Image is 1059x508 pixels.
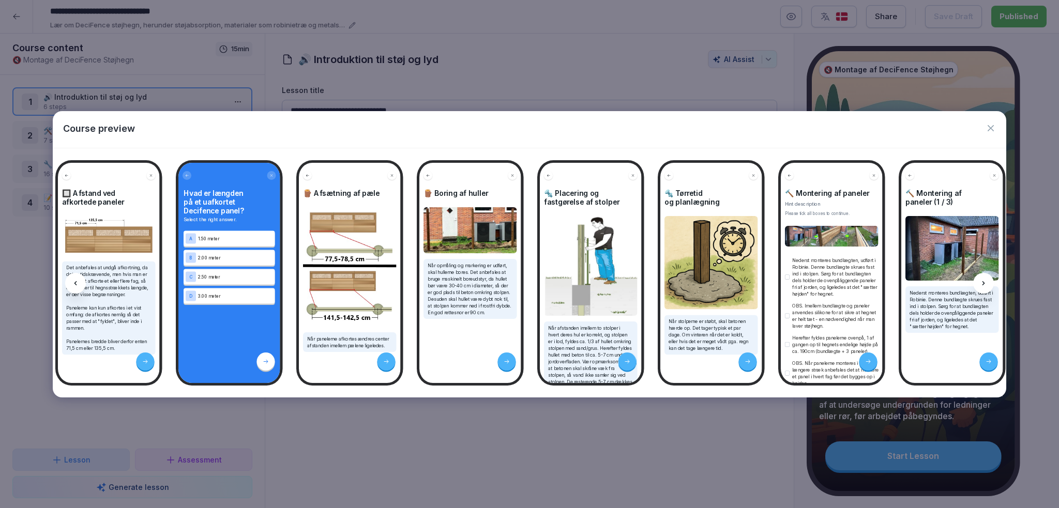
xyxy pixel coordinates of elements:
p: Course preview [63,121,135,135]
h4: 🔲 Afstand ved afkortede paneler [62,189,156,206]
p: A [189,236,192,241]
img: Image and Text preview image [544,216,638,316]
img: p99qj7fl68bkhd7d7nyy4jwi.png [785,226,879,247]
h4: Hvad er længden på et uafkortet Decifence panel? [184,189,275,215]
p: 2.50 meter [198,273,273,280]
p: Når panelerne afkortes ændres center afstanden imellem pælene ligeledes. [307,335,392,349]
p: Nederst monteres bundlægten, udført i Robinie. Denne bundlægte skrues fast ind i stolpen. Sørg fo... [792,256,879,297]
h4: 🪵 Boring af huller [423,189,517,197]
img: Image and Text preview image [664,216,758,310]
h4: 🔨 Montering af paneler [785,189,879,197]
p: Det anbefales at undgå afkortning, da det er tidskrævende, men hvis man er nødt til at afkorte et... [66,264,152,351]
p: OBS. Når panelerne monteres i et længere stræk anbefales det at montere et panel i hvert fag før ... [792,359,879,386]
p: OBS. Imellem bundlægte og paneler anvendes silikone for at sikre at hegnet er helt tæt - en nødve... [792,302,879,329]
p: 1.50 meter [198,235,273,241]
img: Image and Text preview image [303,207,397,327]
img: Image and Text preview image [62,216,156,256]
p: B [190,255,193,260]
img: Image and Text preview image [905,216,999,281]
p: Nederst monteres bundlægten, udført i Robinie. Denne bundlægte skrues fast ind i stolpen. Sørg fo... [910,289,995,330]
p: Når opmåling og markering er udført, skal hullerne bores. Det anbefales at bruge maskinelt boreud... [428,261,513,315]
p: 2.00 meter [198,254,273,260]
p: D [189,294,192,298]
div: Please tick all boxes to continue. [785,210,879,217]
h4: 🪵 Afsætning af pæle [303,189,397,197]
p: Select the right answer. [184,216,275,223]
p: C [189,274,192,279]
p: Når afstanden imellem to stolper i hvert deres hul er korrekt, og stolpen er i lod, fyldes ca. 1/... [548,325,633,392]
h4: 🔩 Placering og fastgørelse af stolper [544,189,638,206]
p: 3.00 meter [198,293,273,299]
img: Image and Text preview image [423,207,517,253]
h4: 🔩 Tørretid og planlægning [664,189,758,206]
h4: 🔨 Montering af paneler (1 / 3) [905,189,999,206]
p: Hint description [785,201,879,207]
p: Når stolperne er støbt, skal betonen hærde op. Det tager typisk et par dage. Om vinteren når det ... [669,318,754,351]
p: Herefter fyldes panelerne ovenpå, 1 af gangen op til hegnets endelige højde på ca. 190cm (bundlæg... [792,334,879,354]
